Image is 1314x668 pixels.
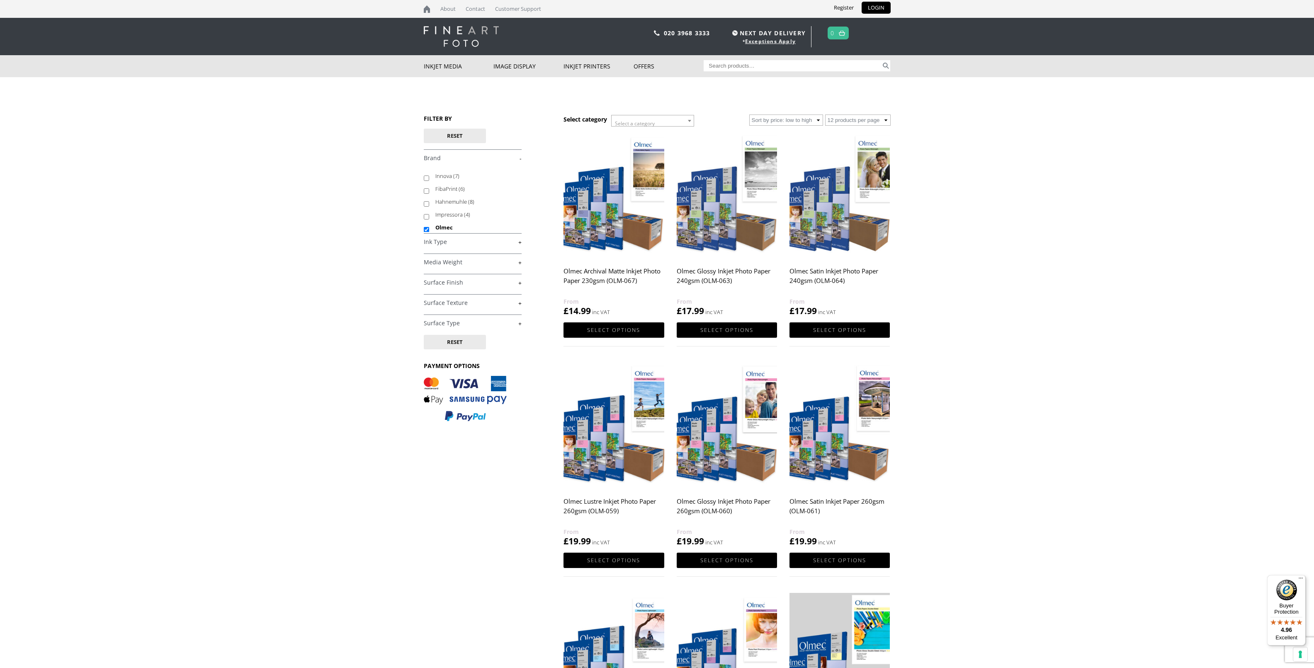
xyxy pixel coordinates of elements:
[664,29,710,37] a: 020 3968 3333
[424,238,522,246] a: +
[424,258,522,266] a: +
[563,132,664,317] a: Olmec Archival Matte Inkjet Photo Paper 230gsm (OLM-067) £14.99
[862,2,891,14] a: LOGIN
[1276,580,1297,600] img: Trusted Shops Trustmark
[563,322,664,338] a: Select options for “Olmec Archival Matte Inkjet Photo Paper 230gsm (OLM-067)”
[424,274,522,290] h4: Surface Finish
[654,30,660,36] img: phone.svg
[789,535,794,547] span: £
[424,279,522,287] a: +
[435,195,514,208] label: Hahnemuhle
[677,535,704,547] bdi: 19.99
[563,363,664,488] img: Olmec Lustre Inkjet Photo Paper 260gsm (OLM-059)
[468,198,474,205] span: (8)
[563,305,591,317] bdi: 14.99
[1281,627,1292,633] span: 4.96
[424,376,507,422] img: PAYMENT OPTIONS
[1267,602,1306,615] p: Buyer Protection
[424,129,486,143] button: Reset
[493,55,563,77] a: Image Display
[563,535,591,547] bdi: 19.99
[839,30,845,36] img: basket.svg
[424,362,522,370] h3: PAYMENT OPTIONS
[704,60,881,71] input: Search products…
[563,55,634,77] a: Inkjet Printers
[424,299,522,307] a: +
[563,115,607,123] h3: Select category
[563,363,664,547] a: Olmec Lustre Inkjet Photo Paper 260gsm (OLM-059) £19.99
[424,294,522,311] h4: Surface Texture
[464,211,470,218] span: (4)
[563,132,664,258] img: Olmec Archival Matte Inkjet Photo Paper 230gsm (OLM-067)
[732,30,738,36] img: time.svg
[563,263,664,297] h2: Olmec Archival Matte Inkjet Photo Paper 230gsm (OLM-067)
[435,183,514,195] label: FibaPrint
[435,208,514,221] label: Impressora
[677,322,777,338] a: Select options for “Olmec Glossy Inkjet Photo Paper 240gsm (OLM-063)”
[677,305,704,317] bdi: 17.99
[424,335,486,349] button: Reset
[789,535,817,547] bdi: 19.99
[677,363,777,547] a: Olmec Glossy Inkjet Photo Paper 260gsm (OLM-060) £19.99
[1267,634,1306,641] p: Excellent
[1293,647,1307,661] button: Your consent preferences for tracking technologies
[789,494,890,527] h2: Olmec Satin Inkjet Paper 260gsm (OLM-061)
[424,233,522,250] h4: Ink Type
[881,60,891,71] button: Search
[789,132,890,258] img: Olmec Satin Inkjet Photo Paper 240gsm (OLM-064)
[424,319,522,327] a: +
[677,494,777,527] h2: Olmec Glossy Inkjet Photo Paper 260gsm (OLM-060)
[424,314,522,331] h4: Surface Type
[1296,575,1306,585] button: Menu
[789,363,890,547] a: Olmec Satin Inkjet Paper 260gsm (OLM-061) £19.99
[459,185,465,193] span: (6)
[677,132,777,317] a: Olmec Glossy Inkjet Photo Paper 240gsm (OLM-063) £17.99
[1267,575,1306,646] button: Trusted Shops TrustmarkBuyer Protection4.96Excellent
[424,154,522,162] a: -
[424,149,522,166] h4: Brand
[789,263,890,297] h2: Olmec Satin Inkjet Photo Paper 240gsm (OLM-064)
[730,28,806,38] span: NEXT DAY DELIVERY
[615,120,655,127] span: Select a category
[424,26,499,47] img: logo-white.svg
[563,535,568,547] span: £
[563,553,664,568] a: Select options for “Olmec Lustre Inkjet Photo Paper 260gsm (OLM-059)”
[453,172,459,180] span: (7)
[677,363,777,488] img: Olmec Glossy Inkjet Photo Paper 260gsm (OLM-060)
[828,2,860,14] a: Register
[435,221,514,234] label: Olmec
[749,115,823,126] select: Shop order
[789,363,890,488] img: Olmec Satin Inkjet Paper 260gsm (OLM-061)
[563,305,568,317] span: £
[677,132,777,258] img: Olmec Glossy Inkjet Photo Paper 240gsm (OLM-063)
[435,170,514,183] label: Innova
[424,115,522,122] h3: FILTER BY
[634,55,704,77] a: Offers
[677,553,777,568] a: Select options for “Olmec Glossy Inkjet Photo Paper 260gsm (OLM-060)”
[424,55,494,77] a: Inkjet Media
[677,263,777,297] h2: Olmec Glossy Inkjet Photo Paper 240gsm (OLM-063)
[789,322,890,338] a: Select options for “Olmec Satin Inkjet Photo Paper 240gsm (OLM-064)”
[789,305,794,317] span: £
[677,305,682,317] span: £
[424,254,522,270] h4: Media Weight
[789,132,890,317] a: Olmec Satin Inkjet Photo Paper 240gsm (OLM-064) £17.99
[563,494,664,527] h2: Olmec Lustre Inkjet Photo Paper 260gsm (OLM-059)
[831,27,834,39] a: 0
[789,305,817,317] bdi: 17.99
[789,553,890,568] a: Select options for “Olmec Satin Inkjet Paper 260gsm (OLM-061)”
[745,38,796,45] a: Exceptions Apply
[677,535,682,547] span: £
